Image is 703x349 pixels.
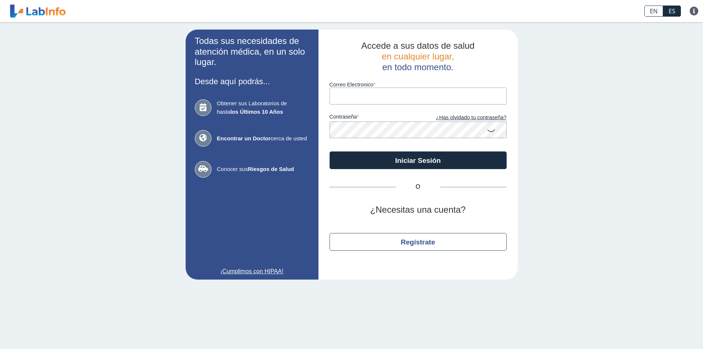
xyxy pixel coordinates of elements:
[217,135,271,141] b: Encontrar un Doctor
[330,205,507,215] h2: ¿Necesitas una cuenta?
[230,109,283,115] b: los Últimos 10 Años
[195,36,309,68] h2: Todas sus necesidades de atención médica, en un solo lugar.
[195,267,309,276] a: ¡Cumplimos con HIPAA!
[330,233,507,251] button: Regístrate
[418,114,507,122] a: ¿Has olvidado tu contraseña?
[195,77,309,86] h3: Desde aquí podrás...
[382,51,454,61] span: en cualquier lugar,
[382,62,454,72] span: en todo momento.
[248,166,294,172] b: Riesgos de Salud
[330,82,507,88] label: Correo Electronico
[663,6,681,17] a: ES
[217,165,309,174] span: Conocer sus
[217,134,309,143] span: cerca de usted
[217,99,309,116] span: Obtener sus Laboratorios de hasta
[330,114,418,122] label: contraseña
[396,182,440,191] span: O
[361,41,475,51] span: Accede a sus datos de salud
[644,6,663,17] a: EN
[330,151,507,169] button: Iniciar Sesión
